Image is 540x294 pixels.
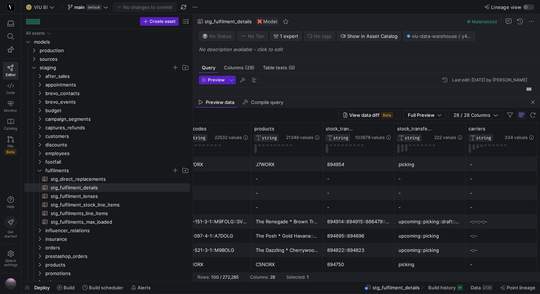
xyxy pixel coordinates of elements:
[408,112,435,118] span: Full Preview
[470,200,533,214] div: -
[3,80,18,98] a: Code
[256,243,319,257] div: The Dazzling * Cherrywood::M9BOLG
[184,186,247,200] div: -
[184,215,247,229] div: 544-151-3-1::M9FOLG::SVRP6B::M9FOLG
[237,31,267,41] button: No tierNo Tier
[454,112,493,118] span: 28 / 28 Columns
[476,135,491,140] span: STRING
[333,135,348,140] span: STRING
[256,215,319,229] div: The Renegade * Brown Transparent::M9FOLG::SVRP6B::M9FOLG
[397,126,433,131] span: stock_transfer_states
[399,215,461,229] div: upcoming::picking::draft::draft
[270,275,275,280] div: 28
[34,4,48,10] span: VIU BI
[452,78,527,83] div: Last edit: [DATE] by [PERSON_NAME]
[3,133,18,158] a: PRsBeta
[327,215,390,229] div: 894914::894915::886479::886480
[254,126,274,131] span: products
[241,33,246,39] img: No tier
[241,33,264,39] span: No Tier
[4,230,17,238] span: Get started
[469,126,485,131] span: carriers
[74,4,85,10] span: main
[256,258,319,271] div: C5NORX
[251,100,283,105] span: Compile query
[89,285,123,290] span: Build scheduler
[399,158,461,171] div: picking
[199,31,235,41] button: No statusNo Status
[208,78,225,83] span: Preview
[184,172,247,186] div: -
[434,135,456,140] span: 222 values
[470,186,533,200] div: -
[470,229,533,243] div: -::-
[250,275,269,280] div: Columns:
[399,200,461,214] div: -
[64,285,75,290] span: Build
[280,33,298,39] span: 1 expert
[327,229,390,243] div: 894895::894896
[7,144,14,148] span: PRs
[399,186,461,200] div: -
[24,3,56,12] button: 🌝VIU BI
[4,108,17,113] span: Monitor
[399,243,461,257] div: upcoming::picking
[3,98,18,115] a: Monitor
[256,200,319,214] div: -
[3,193,18,212] button: Help
[327,172,390,186] div: -
[184,243,247,257] div: 272-521-3-1::M9BOLG
[183,126,206,131] span: sku_codes
[349,112,380,118] span: View data diff
[256,229,319,243] div: The Posh * Gold Havana::A7DOLG
[286,135,313,140] span: 21346 values
[86,4,102,10] span: default
[211,275,239,280] div: 100 / 272,285
[327,258,390,271] div: 894750
[471,285,481,290] span: Data
[245,65,254,70] span: (29)
[304,31,335,41] button: No tags
[482,285,492,290] div: 272K
[399,172,461,186] div: -
[256,186,319,200] div: -
[184,258,247,271] div: C5NORX
[66,3,110,12] button: maindefault
[507,285,535,290] span: Point lineage
[326,126,354,131] span: stock_transfer_ids
[497,281,539,294] button: Point lineage
[224,65,254,70] span: Columns
[206,100,234,105] span: Preview data
[270,31,301,41] button: 1 expert
[327,186,390,200] div: -
[202,33,231,39] span: No Status
[355,135,385,140] span: 103678 values
[467,281,496,294] button: Data272K
[314,33,331,39] span: No tags
[128,281,154,294] button: Alerts
[327,200,390,214] div: -
[470,158,533,171] div: -
[6,73,16,77] span: Editor
[286,275,305,280] div: Selected:
[399,229,461,243] div: upcoming::picking
[505,135,527,140] span: 334 values
[262,135,277,140] span: STRING
[3,115,18,133] a: Catalog
[5,149,16,155] span: Beta
[3,213,18,241] button: Getstarted
[256,172,319,186] div: -
[184,200,247,214] div: -
[215,135,242,140] span: 22532 values
[381,112,393,118] span: Beta
[449,110,503,120] button: 28 / 28 Columns
[5,278,16,289] img: https://storage.googleapis.com/y42-prod-data-exchange/images/VtGnwq41pAtzV0SzErAhijSx9Rgo16q39DKO...
[404,31,475,41] button: viu-data-warehouse / y42_VIU_BI_main / stg_fulfilment_details
[256,158,319,171] div: J7WORX
[405,135,420,140] span: STRING
[338,110,397,120] button: View data diffBeta
[4,258,17,267] span: Space settings
[79,281,126,294] button: Build scheduler
[470,258,533,271] div: -
[3,62,18,80] a: Editor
